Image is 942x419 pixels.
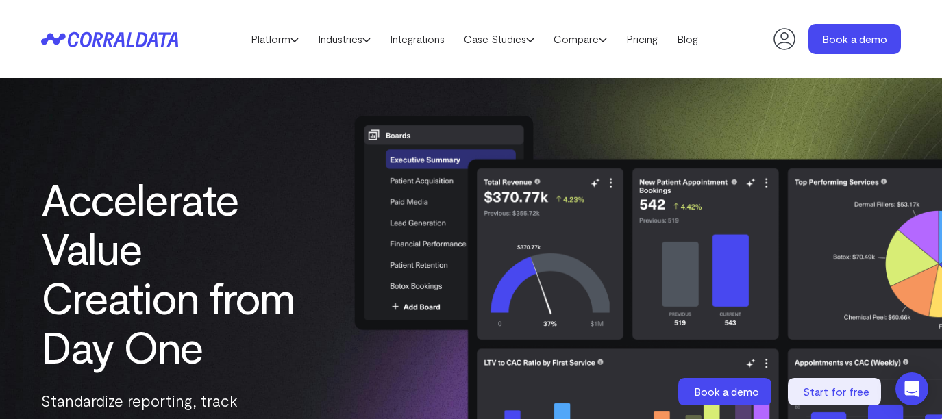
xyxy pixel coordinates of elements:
div: Open Intercom Messenger [895,372,928,405]
a: Blog [667,29,708,49]
a: Platform [241,29,308,49]
span: Book a demo [694,385,759,398]
a: Book a demo [678,378,774,405]
a: Compare [544,29,617,49]
a: Start for free [788,378,884,405]
a: Integrations [380,29,454,49]
a: Industries [308,29,380,49]
h1: Accelerate Value Creation from Day One [41,174,295,371]
a: Pricing [617,29,667,49]
a: Case Studies [454,29,544,49]
span: Start for free [803,385,869,398]
a: Book a demo [808,24,901,54]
